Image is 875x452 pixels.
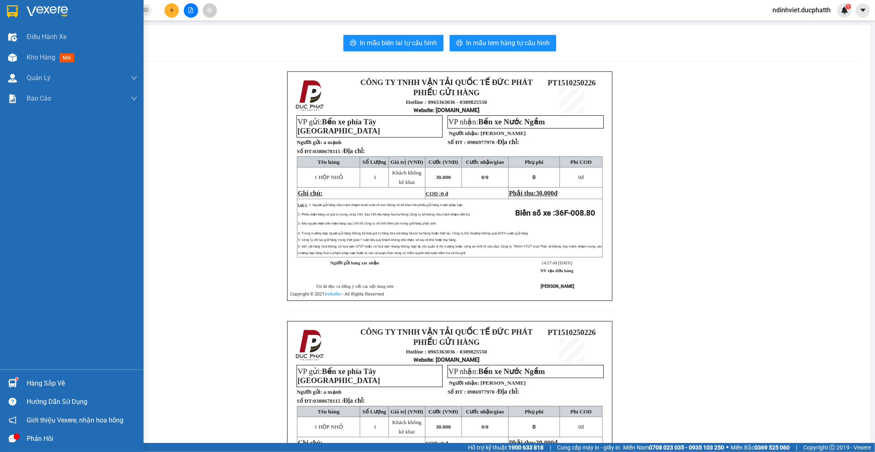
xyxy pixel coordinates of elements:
span: In mẫu tem hàng tự cấu hình [466,38,550,48]
div: Hướng dẫn sử dụng [27,396,137,408]
span: Khách không kê khai [392,170,421,185]
img: warehouse-icon [8,53,17,62]
span: Phụ phí [525,159,543,165]
strong: CÔNG TY TNHH VẬN TẢI QUỐC TẾ ĐỨC PHÁT [361,328,533,336]
div: Phản hồi [27,433,137,445]
strong: 0708 023 035 - 0935 103 250 [649,444,724,451]
span: 14:57:49 [DATE] [541,261,572,265]
span: 0 [486,174,489,180]
span: In mẫu biên lai tự cấu hình [360,38,437,48]
strong: PHIẾU GỬI HÀNG [33,35,74,53]
span: question-circle [9,398,16,406]
span: Phải thu: [509,190,557,197]
span: Khách không kê khai [392,419,421,435]
span: 0 đ [441,190,448,197]
span: Lưu ý: [298,203,307,207]
span: notification [9,416,16,424]
span: Tên hàng [318,159,340,165]
span: VP nhận: [448,367,545,376]
strong: PHIẾU GỬI HÀNG [414,88,480,97]
strong: 1900 633 818 [508,444,544,451]
button: plus [164,3,179,18]
strong: : [DOMAIN_NAME] [414,107,480,113]
strong: [PERSON_NAME] [541,284,574,289]
span: 1 [374,424,377,430]
span: Cước nhận/giao [466,159,504,165]
strong: Biển số xe : [515,209,595,218]
span: VP gửi: [297,117,380,135]
span: Số Lượng [363,408,386,415]
span: plus [169,7,175,13]
span: 0 đ [441,440,448,446]
span: a mạnh [324,139,342,145]
span: file-add [188,7,194,13]
strong: Số ĐT : [448,389,466,395]
span: 1 [847,4,850,9]
span: 3: Nếu người nhận đến nhận hàng sau 24h thì Công ty sẽ tính thêm phí trông giữ hàng phát sinh. [298,222,436,225]
span: 0388678115 / [313,148,365,154]
strong: Người nhận: [449,380,479,386]
span: caret-down [859,7,867,14]
sup: 1 [845,4,851,9]
span: Báo cáo [27,93,51,103]
sup: 1 [16,378,18,380]
span: mới [59,53,74,62]
img: warehouse-icon [8,74,17,83]
span: 0986977970 / [467,139,519,145]
span: aim [207,7,212,13]
span: a mạnh [324,389,342,395]
span: Kho hàng [27,53,55,61]
span: | [796,443,797,452]
span: đ [554,439,558,446]
strong: Số ĐT : [448,139,466,145]
span: VP gửi: [297,367,380,385]
span: Tên hàng [318,408,340,415]
strong: PHIẾU GỬI HÀNG [414,338,480,346]
button: file-add [184,3,198,18]
span: Quản Lý [27,73,50,83]
span: Phải thu: [509,439,557,446]
strong: Số ĐT: [297,398,365,404]
span: 36F-008.80 [555,209,595,218]
img: logo [293,78,328,113]
span: COD : [426,190,448,197]
strong: Người gửi hàng xác nhận [330,261,379,265]
span: Giá trị (VNĐ) [391,159,423,165]
span: 30.000 [436,424,451,430]
span: Miền Nam [623,443,724,452]
img: logo-vxr [7,5,18,18]
span: | [550,443,551,452]
span: ⚪️ [726,446,729,449]
span: printer [456,39,463,47]
strong: Người gửi: [297,389,322,395]
span: Phí COD [570,159,592,165]
span: Copyright © 2021 – All Rights Reserved [290,291,384,297]
strong: NV tạo đơn hàng [541,268,573,273]
span: Bến xe phía Tây [GEOGRAPHIC_DATA] [297,367,380,385]
span: Bến xe Nước Ngầm [478,367,545,376]
span: 30.000 [536,439,554,446]
span: 1: Người gửi hàng chịu trách nhiệm hoàn toàn về mọi thông tin kê khai trên phiếu gửi hàng trước p... [309,203,464,207]
span: đ [578,174,584,180]
span: đ [578,424,584,430]
span: Địa chỉ: [343,147,365,154]
span: 2: Phiếu nhận hàng có giá trị trong vòng 24h. Sau 24h nếu hàng hóa hư hỏng Công ty sẽ không chịu ... [298,213,471,216]
a: VeXeRe [324,291,340,297]
span: Bến xe Nước Ngầm [478,117,545,126]
span: COD : [426,440,448,446]
span: đ [554,190,558,197]
span: PT1510250226 [548,78,596,87]
span: 1 [374,174,377,180]
span: Địa chỉ: [498,388,519,395]
span: Địa chỉ: [343,397,365,404]
img: warehouse-icon [8,33,17,41]
span: [PERSON_NAME] [480,380,525,386]
span: message [9,435,16,443]
span: 0 [532,424,536,430]
span: VP nhận: [448,117,545,126]
strong: : [DOMAIN_NAME] [414,356,480,363]
img: logo [4,25,20,59]
span: Ghi chú: [298,190,322,197]
img: warehouse-icon [8,379,17,388]
button: aim [203,3,217,18]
